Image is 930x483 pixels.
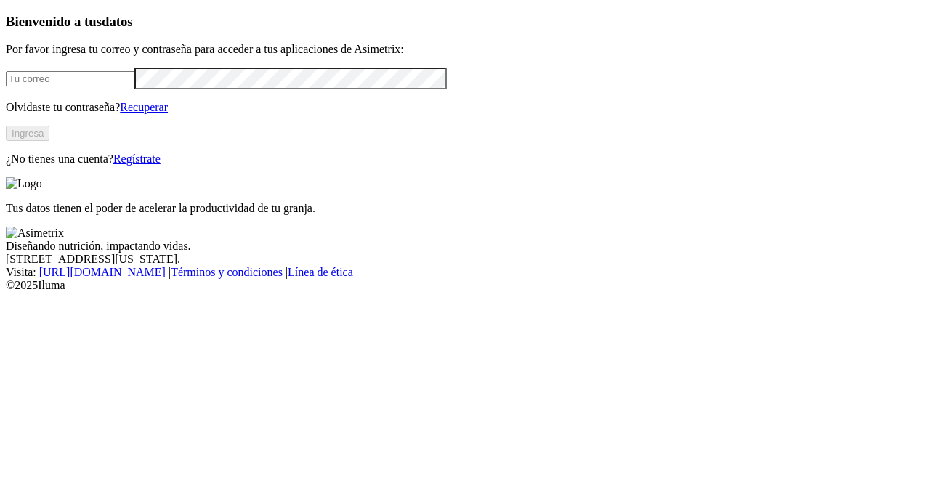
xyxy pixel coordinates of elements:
[6,14,924,30] h3: Bienvenido a tus
[6,101,924,114] p: Olvidaste tu contraseña?
[6,43,924,56] p: Por favor ingresa tu correo y contraseña para acceder a tus aplicaciones de Asimetrix:
[6,279,924,292] div: © 2025 Iluma
[6,266,924,279] div: Visita : | |
[39,266,166,278] a: [URL][DOMAIN_NAME]
[102,14,133,29] span: datos
[6,253,924,266] div: [STREET_ADDRESS][US_STATE].
[6,227,64,240] img: Asimetrix
[6,153,924,166] p: ¿No tienes una cuenta?
[171,266,283,278] a: Términos y condiciones
[6,71,134,86] input: Tu correo
[6,177,42,190] img: Logo
[6,202,924,215] p: Tus datos tienen el poder de acelerar la productividad de tu granja.
[113,153,161,165] a: Regístrate
[6,126,49,141] button: Ingresa
[6,240,924,253] div: Diseñando nutrición, impactando vidas.
[288,266,353,278] a: Línea de ética
[120,101,168,113] a: Recuperar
